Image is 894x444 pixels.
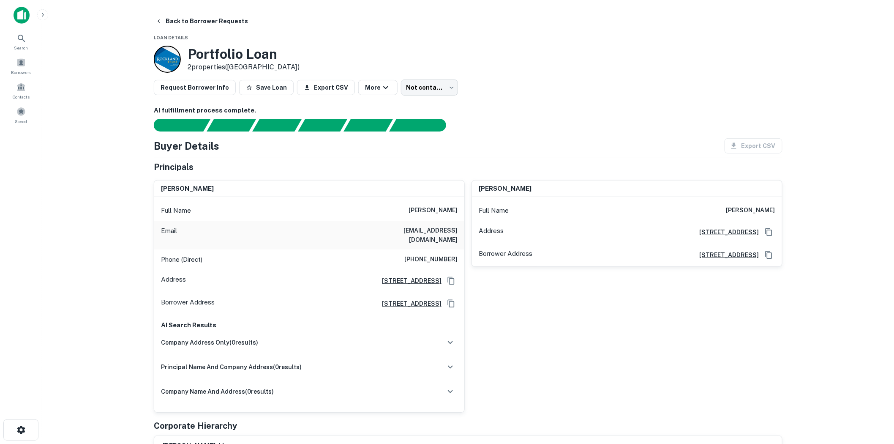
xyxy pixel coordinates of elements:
[479,206,509,216] p: Full Name
[161,184,214,194] h6: [PERSON_NAME]
[161,387,274,396] h6: company name and address ( 0 results)
[161,320,458,330] p: AI Search Results
[144,119,207,132] div: Sending borrower request to AI...
[3,55,40,77] a: Borrowers
[152,14,251,29] button: Back to Borrower Requests
[239,80,294,95] button: Save Loan
[154,80,236,95] button: Request Borrower Info
[763,249,775,261] button: Copy Address
[726,206,775,216] h6: [PERSON_NAME]
[154,138,219,153] h4: Buyer Details
[161,206,191,216] p: Full Name
[375,276,442,285] a: [STREET_ADDRESS]
[161,362,302,372] h6: principal name and company address ( 0 results)
[445,297,458,310] button: Copy Address
[161,255,202,265] p: Phone (Direct)
[358,80,398,95] button: More
[852,376,894,417] iframe: Chat Widget
[3,104,40,126] a: Saved
[11,69,31,76] span: Borrowers
[3,30,40,53] a: Search
[445,274,458,287] button: Copy Address
[161,338,258,347] h6: company address only ( 0 results)
[763,226,775,238] button: Copy Address
[14,44,28,51] span: Search
[401,79,458,96] div: Not contacted
[188,62,300,72] p: 2 properties ([GEOGRAPHIC_DATA])
[161,297,215,310] p: Borrower Address
[154,106,782,115] h6: AI fulfillment process complete.
[479,226,504,238] p: Address
[15,118,27,125] span: Saved
[479,249,532,261] p: Borrower Address
[161,274,186,287] p: Address
[207,119,256,132] div: Your request is received and processing...
[375,299,442,308] a: [STREET_ADDRESS]
[693,250,759,260] a: [STREET_ADDRESS]
[14,7,30,24] img: capitalize-icon.png
[297,80,355,95] button: Export CSV
[390,119,456,132] div: AI fulfillment process complete.
[3,79,40,102] a: Contacts
[409,206,458,216] h6: [PERSON_NAME]
[154,35,188,40] span: Loan Details
[252,119,302,132] div: Documents found, AI parsing details...
[161,226,177,244] p: Email
[188,46,300,62] h3: Portfolio Loan
[13,93,30,100] span: Contacts
[343,119,393,132] div: Principals found, still searching for contact information. This may take time...
[404,255,458,265] h6: [PHONE_NUMBER]
[298,119,347,132] div: Principals found, AI now looking for contact information...
[693,227,759,237] a: [STREET_ADDRESS]
[154,161,194,173] h5: Principals
[356,226,458,244] h6: [EMAIL_ADDRESS][DOMAIN_NAME]
[154,419,237,432] h5: Corporate Hierarchy
[479,184,531,194] h6: [PERSON_NAME]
